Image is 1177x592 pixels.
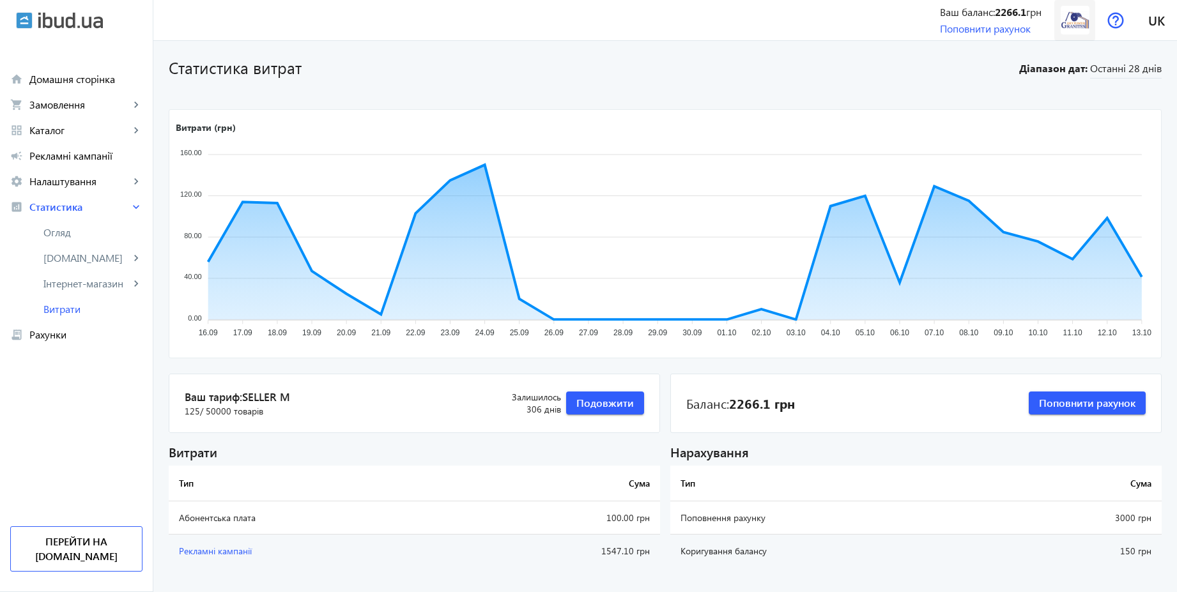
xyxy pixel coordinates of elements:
[1132,329,1151,338] tspan: 13.10
[200,405,263,417] span: / 50000 товарів
[821,329,840,338] tspan: 04.10
[180,149,202,157] tspan: 160.00
[130,252,142,264] mat-icon: keyboard_arrow_right
[576,396,634,410] span: Подовжити
[995,5,1026,19] b: 2266.1
[994,329,1013,338] tspan: 09.10
[991,466,1162,501] th: Сума
[1039,396,1135,410] span: Поповнити рахунок
[29,201,130,213] span: Статистика
[10,526,142,572] a: Перейти на [DOMAIN_NAME]
[10,328,23,341] mat-icon: receipt_long
[10,149,23,162] mat-icon: campaign
[613,329,633,338] tspan: 28.09
[940,22,1031,35] a: Поповнити рахунок
[169,466,456,501] th: Тип
[169,443,660,460] div: Витрати
[43,277,130,290] span: Інтернет-магазин
[169,56,1012,79] h1: Статистика витрат
[10,124,23,137] mat-icon: grid_view
[1063,329,1082,338] tspan: 11.10
[406,329,425,338] tspan: 22.09
[29,124,130,137] span: Каталог
[188,314,201,322] tspan: 0.00
[43,226,142,239] span: Огляд
[686,394,795,412] div: Баланс:
[10,175,23,188] mat-icon: settings
[682,329,702,338] tspan: 30.09
[10,98,23,111] mat-icon: shopping_cart
[670,443,1162,460] div: Нарахування
[184,232,202,239] tspan: 80.00
[1028,329,1047,338] tspan: 10.10
[233,329,252,338] tspan: 17.09
[29,98,130,111] span: Замовлення
[648,329,667,338] tspan: 29.09
[1090,61,1162,79] span: Останні 28 днів
[1098,329,1117,338] tspan: 12.10
[670,535,991,568] td: Коригування балансу
[337,329,356,338] tspan: 20.09
[185,390,477,405] span: Ваш тариф:
[925,329,944,338] tspan: 07.10
[477,391,561,404] span: Залишилось
[130,98,142,111] mat-icon: keyboard_arrow_right
[1107,12,1124,29] img: help.svg
[752,329,771,338] tspan: 02.10
[10,73,23,86] mat-icon: home
[185,405,263,418] span: 125
[29,149,142,162] span: Рекламні кампанії
[670,466,991,501] th: Тип
[787,329,806,338] tspan: 03.10
[729,394,795,412] b: 2266.1 грн
[130,201,142,213] mat-icon: keyboard_arrow_right
[566,391,644,414] button: Подовжити
[130,175,142,188] mat-icon: keyboard_arrow_right
[477,391,561,416] div: 306 днів
[242,390,290,404] span: Seller M
[940,5,1042,19] div: Ваш баланс: грн
[29,328,142,341] span: Рахунки
[1148,12,1165,28] span: uk
[38,12,103,29] img: ibud_text.svg
[169,501,456,535] td: Абонентська плата
[959,329,978,338] tspan: 08.10
[179,545,252,557] span: Рекламні кампанії
[268,329,287,338] tspan: 18.09
[510,329,529,338] tspan: 25.09
[1029,391,1146,414] button: Поповнити рахунок
[176,121,236,133] text: Витрати (грн)
[199,329,218,338] tspan: 16.09
[856,329,875,338] tspan: 05.10
[1017,61,1088,75] b: Діапазон дат:
[579,329,598,338] tspan: 27.09
[302,329,321,338] tspan: 19.09
[184,273,202,281] tspan: 40.00
[475,329,495,338] tspan: 24.09
[43,303,142,315] span: Витрати
[43,252,130,264] span: [DOMAIN_NAME]
[1061,6,1089,34] img: 2922864917e8fa114e8318916169156-54970c1fb5.png
[440,329,459,338] tspan: 23.09
[717,329,736,338] tspan: 01.10
[456,501,660,535] td: 100.00 грн
[456,466,660,501] th: Сума
[130,124,142,137] mat-icon: keyboard_arrow_right
[544,329,564,338] tspan: 26.09
[16,12,33,29] img: ibud.svg
[29,73,142,86] span: Домашня сторінка
[180,190,202,198] tspan: 120.00
[29,175,130,188] span: Налаштування
[890,329,909,338] tspan: 06.10
[670,501,991,535] td: Поповнення рахунку
[371,329,390,338] tspan: 21.09
[991,501,1162,535] td: 3000 грн
[10,201,23,213] mat-icon: analytics
[991,535,1162,568] td: 150 грн
[130,277,142,290] mat-icon: keyboard_arrow_right
[456,535,660,568] td: 1547.10 грн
